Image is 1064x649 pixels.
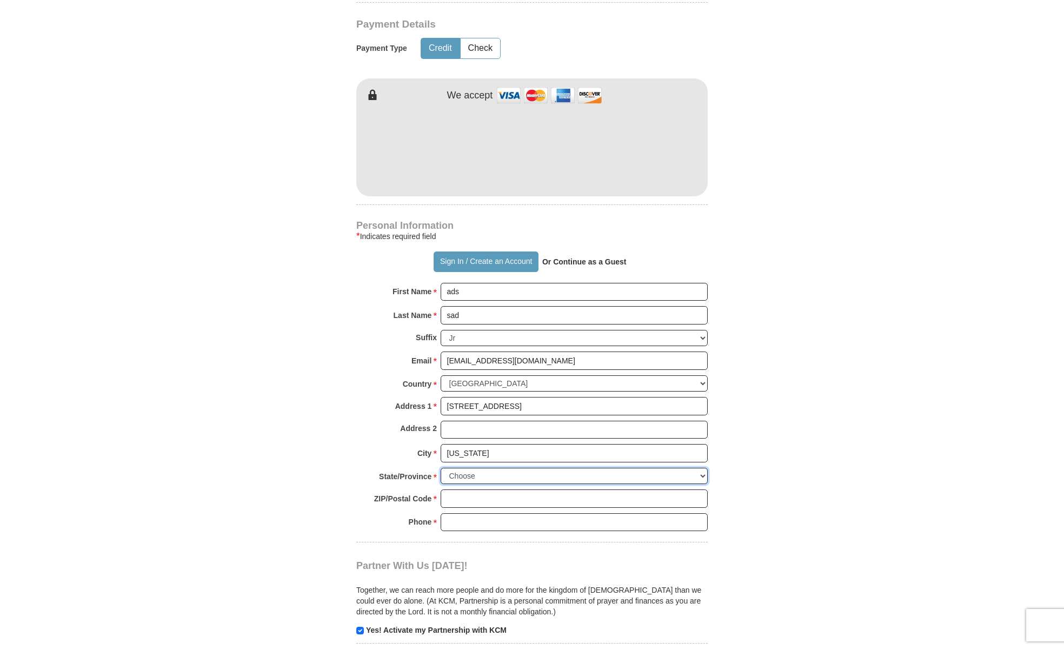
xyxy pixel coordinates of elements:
strong: Suffix [416,330,437,345]
div: Indicates required field [356,230,708,243]
strong: Phone [409,514,432,529]
strong: Last Name [394,308,432,323]
strong: Yes! Activate my Partnership with KCM [366,626,507,634]
strong: Email [411,353,431,368]
strong: Address 1 [395,399,432,414]
h5: Payment Type [356,44,407,53]
strong: ZIP/Postal Code [374,491,432,506]
button: Credit [421,38,460,58]
strong: Address 2 [400,421,437,436]
strong: Or Continue as a Guest [542,257,627,266]
button: Sign In / Create an Account [434,251,538,272]
h4: Personal Information [356,221,708,230]
button: Check [461,38,500,58]
strong: State/Province [379,469,431,484]
strong: Country [403,376,432,392]
span: Partner With Us [DATE]! [356,560,468,571]
strong: City [417,446,431,461]
h4: We accept [447,90,493,102]
h3: Payment Details [356,18,632,31]
p: Together, we can reach more people and do more for the kingdom of [DEMOGRAPHIC_DATA] than we coul... [356,585,708,617]
strong: First Name [393,284,431,299]
img: credit cards accepted [495,84,603,107]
